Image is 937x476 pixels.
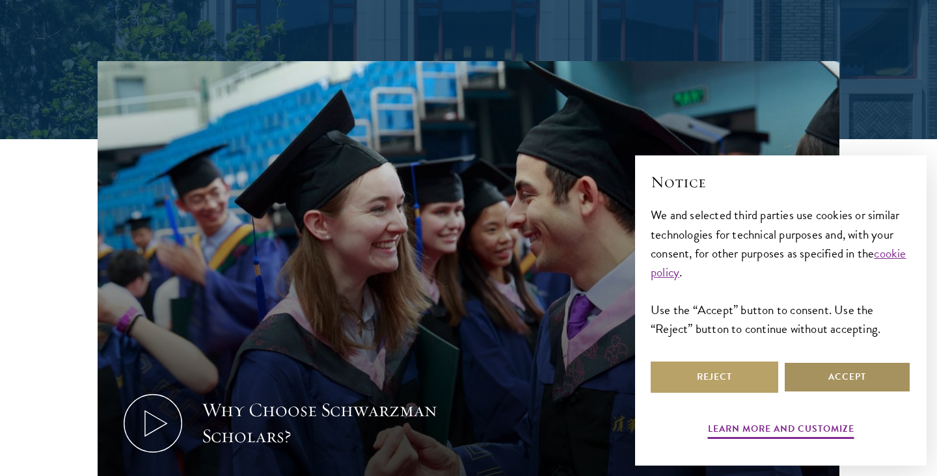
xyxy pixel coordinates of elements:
[651,205,911,337] div: We and selected third parties use cookies or similar technologies for technical purposes and, wit...
[202,397,442,449] div: Why Choose Schwarzman Scholars?
[651,171,911,193] h2: Notice
[783,362,911,393] button: Accept
[651,244,906,282] a: cookie policy
[708,421,854,441] button: Learn more and customize
[651,362,778,393] button: Reject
